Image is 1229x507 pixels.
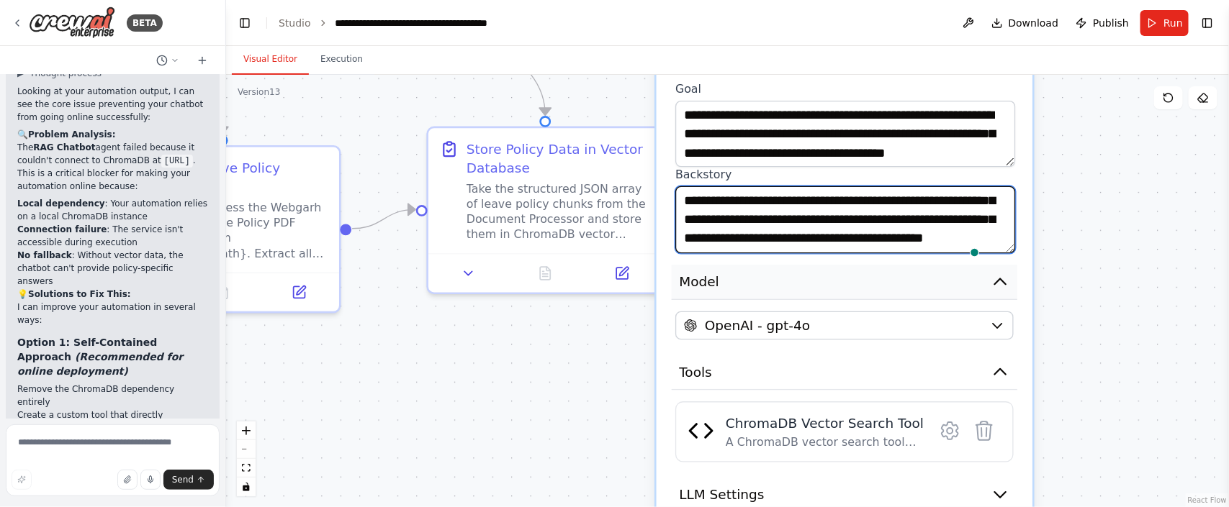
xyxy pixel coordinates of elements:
[12,470,32,490] button: Improve this prompt
[675,168,1014,183] label: Backstory
[679,362,712,381] span: Tools
[933,414,968,448] button: Configure tool
[237,459,256,478] button: fit view
[17,85,208,124] p: Looking at your automation output, I can see the core issue preventing your chatbot from going on...
[150,52,185,69] button: Switch to previous chat
[29,6,115,39] img: Logo
[17,128,208,141] h2: 🔍
[238,86,280,98] div: Version 13
[1009,16,1059,30] span: Download
[237,421,256,440] button: zoom in
[679,485,764,503] span: LLM Settings
[17,224,107,234] strong: Connection failure
[1140,10,1189,36] button: Run
[17,250,72,260] strong: No fallback
[17,351,183,377] em: (Recommended for online deployment)
[17,408,208,434] li: Create a custom tool that directly processes and searches the PDF
[33,142,95,152] strong: RAG Chatbot
[172,474,194,485] span: Send
[1197,13,1217,33] button: Show right sidebar
[17,223,208,249] li: : The service isn't accessible during execution
[1188,496,1227,504] a: React Flow attribution
[1093,16,1129,30] span: Publish
[726,414,924,432] div: ChromaDB Vector Search Tool
[352,200,415,238] g: Edge from 3332d8eb-1738-4581-94c7-1bb47a113b9a to 5b5c8c7b-1554-485f-9770-56dd21f55595
[17,249,208,288] li: : Without vector data, the chatbot can't provide policy-specific answers
[590,262,655,285] button: Open in side panel
[688,417,714,444] img: ChromaDB Vector Search Tool
[967,414,1001,448] button: Delete tool
[426,127,664,295] div: Store Policy Data in Vector DatabaseTake the structured JSON array of leave policy chunks from th...
[191,52,214,69] button: Start a new chat
[17,337,157,362] strong: Option 1: Self-Contained Approach
[161,155,193,168] code: [URL]
[117,470,138,490] button: Upload files
[672,355,1017,390] button: Tools
[1163,16,1183,30] span: Run
[505,262,586,285] button: No output available
[17,198,105,209] strong: Local dependency
[279,16,498,30] nav: breadcrumb
[235,13,255,33] button: Hide left sidebar
[675,82,1014,97] label: Goal
[143,158,328,196] div: Process Leave Policy Documents
[266,281,332,304] button: Open in side panel
[17,301,208,326] p: I can improve your automation in several ways:
[672,265,1017,300] button: Model
[17,383,208,408] li: Remove the ChromaDB dependency entirely
[726,434,924,449] div: A ChromaDB vector search tool for RAG applications that supports storing document chunks with emb...
[675,186,1015,253] textarea: To enrich screen reader interactions, please activate Accessibility in Grammarly extension settings
[104,145,341,314] div: Process Leave Policy DocumentsRead and process the Webgarh Solutions Leave Policy PDF document fr...
[17,288,208,301] h2: 💡
[237,440,256,459] button: zoom out
[163,470,214,490] button: Send
[143,201,328,261] div: Read and process the Webgarh Solutions Leave Policy PDF document from {document_path}. Extract al...
[237,478,256,496] button: toggle interactivity
[309,45,374,75] button: Execution
[679,273,719,291] span: Model
[17,197,208,223] li: : Your automation relies on a local ChromaDB instance
[1070,10,1135,36] button: Publish
[986,10,1065,36] button: Download
[28,289,131,299] strong: Solutions to Fix This:
[279,17,311,29] a: Studio
[467,140,651,178] div: Store Policy Data in Vector Database
[127,14,163,32] div: BETA
[140,470,161,490] button: Click to speak your automation idea
[705,316,810,334] span: OpenAI - gpt-4o
[675,311,1014,340] button: OpenAI - gpt-4o
[237,421,256,496] div: React Flow controls
[467,181,651,242] div: Take the structured JSON array of leave policy chunks from the Document Processor and store them ...
[28,129,116,140] strong: Problem Analysis:
[17,141,208,193] p: The agent failed because it couldn't connect to ChromaDB at . This is a critical blocker for maki...
[232,45,309,75] button: Visual Editor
